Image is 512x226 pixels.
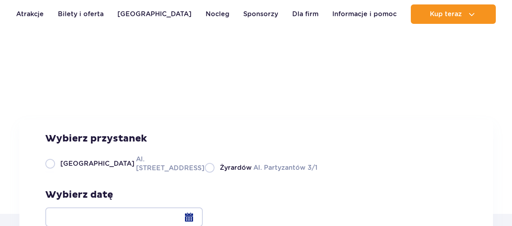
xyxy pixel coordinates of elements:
h3: Wybierz przystanek [45,133,317,145]
a: [GEOGRAPHIC_DATA] [117,4,191,24]
a: Nocleg [206,4,229,24]
a: Dla firm [292,4,319,24]
a: Bilety i oferta [58,4,104,24]
label: Al. Partyzantów 3/1 [205,163,317,173]
label: Al. [STREET_ADDRESS] [45,154,195,173]
span: [GEOGRAPHIC_DATA] [60,159,134,168]
button: Kup teraz [411,4,496,24]
a: Sponsorzy [243,4,278,24]
a: Informacje i pomoc [332,4,397,24]
h3: Wybierz datę [45,189,203,201]
span: Żyrardów [220,163,252,172]
span: Kup teraz [430,11,462,18]
a: Atrakcje [16,4,44,24]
